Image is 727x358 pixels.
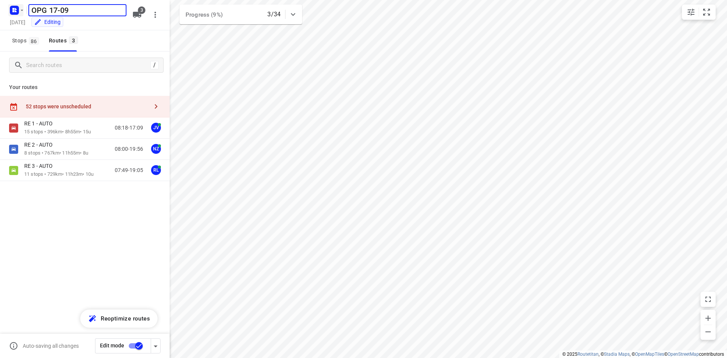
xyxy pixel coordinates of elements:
[267,10,281,19] p: 3/34
[24,120,57,127] p: RE 1 - AUTO
[49,36,80,45] div: Routes
[115,145,143,153] p: 08:00-19:56
[604,352,630,357] a: Stadia Maps
[699,5,714,20] button: Fit zoom
[69,36,78,44] span: 3
[668,352,699,357] a: OpenStreetMap
[151,123,161,133] div: JV
[34,18,61,26] div: You are currently in edit mode.
[148,141,164,156] button: NZ
[683,5,699,20] button: Map settings
[562,352,724,357] li: © 2025 , © , © © contributors
[138,6,145,14] span: 3
[115,124,143,132] p: 08:18-17:09
[150,61,159,69] div: /
[24,128,91,136] p: 15 stops • 396km • 8h55m • 15u
[151,341,160,350] div: Driver app settings
[24,141,57,148] p: RE 2 - AUTO
[26,103,148,109] div: 52 stops were unscheduled
[24,150,88,157] p: 8 stops • 767km • 11h55m • 8u
[151,165,161,175] div: RL
[24,163,57,169] p: RE 3 - AUTO
[101,314,150,324] span: Reoptimize routes
[26,59,150,71] input: Search routes
[682,5,716,20] div: small contained button group
[186,11,223,18] span: Progress (9%)
[29,37,39,45] span: 86
[179,5,302,24] div: Progress (9%)3/34
[115,166,143,174] p: 07:49-19:05
[7,18,28,27] h5: [DATE]
[100,342,124,349] span: Edit mode
[12,36,41,45] span: Stops
[148,7,163,22] button: More
[129,7,145,22] button: 3
[9,83,161,91] p: Your routes
[635,352,664,357] a: OpenMapTiles
[24,171,94,178] p: 11 stops • 729km • 11h23m • 10u
[577,352,599,357] a: Routetitan
[148,120,164,135] button: JV
[80,310,158,328] button: Reoptimize routes
[23,343,79,349] p: Auto-saving all changes
[148,163,164,178] button: RL
[151,144,161,154] div: NZ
